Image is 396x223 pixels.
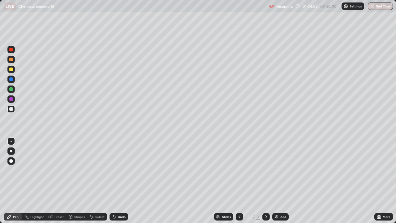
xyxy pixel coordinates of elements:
div: 3 [246,215,252,219]
p: Settings [350,5,362,8]
div: Eraser [54,215,64,218]
div: Select [95,215,105,218]
div: Shapes [74,215,85,218]
div: Highlight [30,215,44,218]
p: LIVE [6,4,14,9]
img: recording.375f2c34.svg [269,4,274,9]
div: Undo [118,215,126,218]
p: Recording [275,4,293,9]
div: Slides [222,215,231,218]
button: End Class [368,2,393,10]
div: / [253,215,255,219]
img: add-slide-button [274,214,279,219]
div: Pen [13,215,19,218]
div: Add [280,215,286,218]
img: class-settings-icons [343,4,348,9]
div: More [383,215,390,218]
p: Chemical bonding 16 [18,4,54,9]
div: 3 [256,214,260,220]
img: end-class-cross [370,4,375,9]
